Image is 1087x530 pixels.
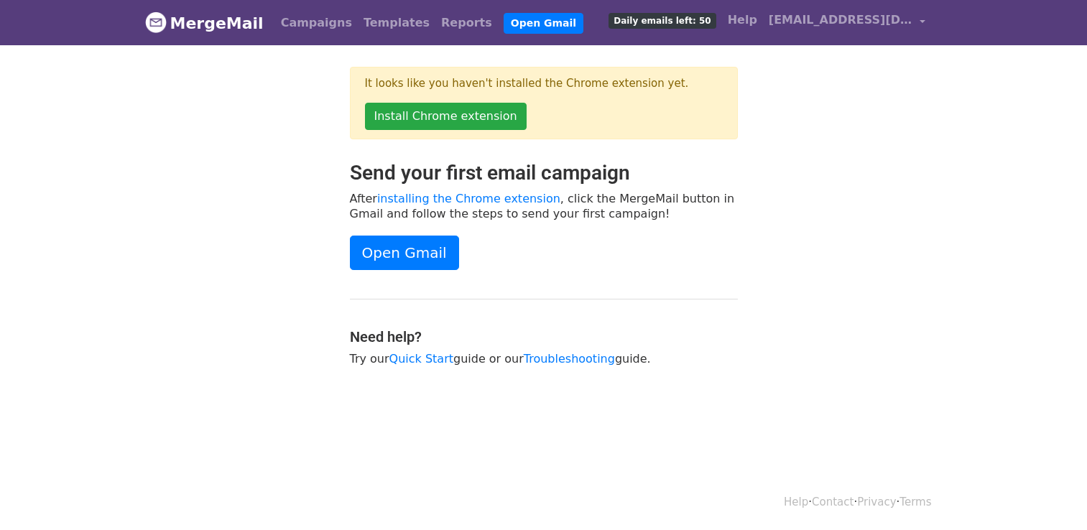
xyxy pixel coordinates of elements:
a: Open Gmail [350,236,459,270]
span: [EMAIL_ADDRESS][DOMAIN_NAME] [769,11,912,29]
a: Help [722,6,763,34]
a: installing the Chrome extension [377,192,560,205]
p: It looks like you haven't installed the Chrome extension yet. [365,76,723,91]
a: Troubleshooting [524,352,615,366]
a: Privacy [857,496,896,508]
a: Terms [899,496,931,508]
a: Install Chrome extension [365,103,527,130]
h4: Need help? [350,328,738,345]
span: Daily emails left: 50 [609,13,716,29]
a: Open Gmail [504,13,583,34]
a: Campaigns [275,9,358,37]
a: Daily emails left: 50 [603,6,721,34]
a: Contact [812,496,854,508]
a: Templates [358,9,435,37]
a: [EMAIL_ADDRESS][DOMAIN_NAME] [763,6,931,39]
a: Help [784,496,808,508]
h2: Send your first email campaign [350,161,738,185]
a: MergeMail [145,8,264,38]
p: After , click the MergeMail button in Gmail and follow the steps to send your first campaign! [350,191,738,221]
img: MergeMail logo [145,11,167,33]
p: Try our guide or our guide. [350,351,738,366]
a: Quick Start [389,352,453,366]
a: Reports [435,9,498,37]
